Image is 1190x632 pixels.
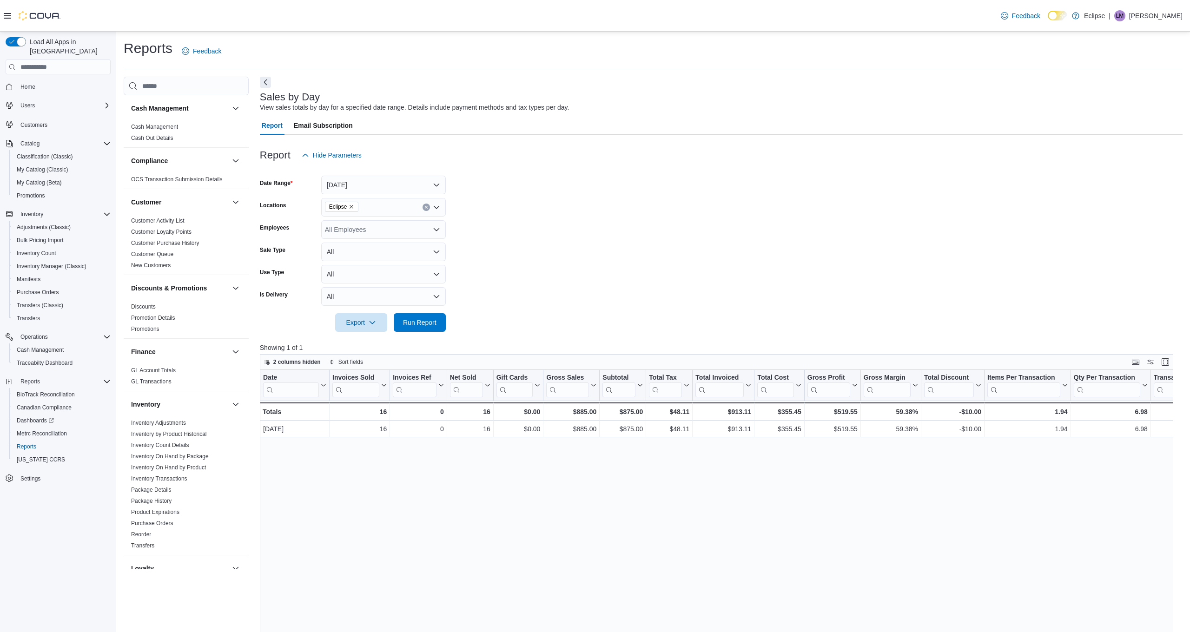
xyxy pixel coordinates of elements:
[178,42,225,60] a: Feedback
[987,374,1060,382] div: Items Per Transaction
[1145,356,1156,368] button: Display options
[17,166,68,173] span: My Catalog (Classic)
[13,222,111,233] span: Adjustments (Classic)
[649,423,689,434] div: $48.11
[263,423,326,434] div: [DATE]
[193,46,221,56] span: Feedback
[9,401,114,414] button: Canadian Compliance
[260,150,291,161] h3: Report
[19,11,60,20] img: Cova
[260,224,289,231] label: Employees
[496,423,541,434] div: $0.00
[13,344,111,355] span: Cash Management
[13,441,111,452] span: Reports
[987,406,1068,417] div: 1.94
[987,423,1068,434] div: 1.94
[260,92,320,103] h3: Sales by Day
[325,356,367,368] button: Sort fields
[997,7,1044,25] a: Feedback
[13,357,76,369] a: Traceabilty Dashboard
[332,374,379,382] div: Invoices Sold
[20,102,35,109] span: Users
[230,155,241,166] button: Compliance
[13,190,49,201] a: Promotions
[9,356,114,369] button: Traceabilty Dashboard
[26,37,111,56] span: Load All Apps in [GEOGRAPHIC_DATA]
[13,357,111,369] span: Traceabilty Dashboard
[2,99,114,112] button: Users
[17,315,40,322] span: Transfers
[546,406,596,417] div: $885.00
[757,423,801,434] div: $355.45
[321,243,446,261] button: All
[863,374,910,382] div: Gross Margin
[863,374,910,397] div: Gross Margin
[695,423,751,434] div: $913.11
[124,365,249,391] div: Finance
[1073,406,1147,417] div: 6.98
[757,406,801,417] div: $355.45
[393,374,443,397] button: Invoices Ref
[393,423,443,434] div: 0
[131,509,179,515] a: Product Expirations
[13,344,67,355] a: Cash Management
[864,423,918,434] div: 59.38%
[20,121,47,129] span: Customers
[262,116,283,135] span: Report
[546,374,596,397] button: Gross Sales
[13,428,111,439] span: Metrc Reconciliation
[924,374,974,382] div: Total Discount
[131,135,173,141] a: Cash Out Details
[313,151,362,160] span: Hide Parameters
[131,347,228,356] button: Finance
[131,367,176,374] a: GL Account Totals
[17,331,52,342] button: Operations
[807,406,858,417] div: $519.55
[260,343,1183,352] p: Showing 1 of 1
[2,472,114,485] button: Settings
[1073,374,1140,397] div: Qty Per Transaction
[263,374,319,397] div: Date
[260,202,286,209] label: Locations
[987,374,1060,397] div: Items Per Transaction
[13,151,77,162] a: Classification (Classic)
[496,406,540,417] div: $0.00
[1116,10,1124,21] span: LM
[13,454,69,465] a: [US_STATE] CCRS
[695,374,744,397] div: Total Invoiced
[17,81,111,92] span: Home
[349,204,354,210] button: Remove Eclipse from selection in this group
[546,374,589,382] div: Gross Sales
[131,240,199,246] a: Customer Purchase History
[807,423,858,434] div: $519.55
[924,423,981,434] div: -$10.00
[496,374,533,397] div: Gift Card Sales
[987,374,1068,397] button: Items Per Transaction
[13,164,72,175] a: My Catalog (Classic)
[13,261,111,272] span: Inventory Manager (Classic)
[131,156,168,165] h3: Compliance
[131,564,154,573] h3: Loyalty
[433,204,440,211] button: Open list of options
[131,229,192,235] a: Customer Loyalty Points
[332,406,387,417] div: 16
[649,406,689,417] div: $48.11
[321,176,446,194] button: [DATE]
[13,164,111,175] span: My Catalog (Classic)
[13,454,111,465] span: Washington CCRS
[13,190,111,201] span: Promotions
[602,374,643,397] button: Subtotal
[13,235,67,246] a: Bulk Pricing Import
[433,226,440,233] button: Open list of options
[9,247,114,260] button: Inventory Count
[1109,10,1111,21] p: |
[124,121,249,147] div: Cash Management
[17,376,44,387] button: Reports
[695,406,751,417] div: $913.11
[335,313,387,332] button: Export
[546,374,589,397] div: Gross Sales
[2,208,114,221] button: Inventory
[1073,374,1147,397] button: Qty Per Transaction
[450,374,490,397] button: Net Sold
